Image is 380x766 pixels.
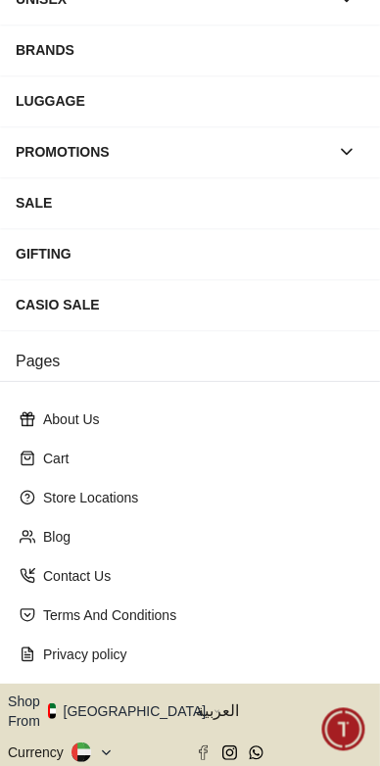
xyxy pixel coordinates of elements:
p: Contact Us [43,566,353,586]
div: SALE [16,185,364,220]
div: Chat Widget [322,708,365,751]
p: Terms And Conditions [43,605,353,625]
a: Instagram [222,745,237,760]
div: PROMOTIONS [16,134,329,169]
p: Privacy policy [43,645,353,664]
span: العربية [196,699,372,723]
div: CASIO SALE [16,287,364,322]
div: BRANDS [16,32,364,68]
a: Facebook [196,745,211,760]
div: Currency [8,742,71,762]
p: Store Locations [43,488,353,507]
img: United Arab Emirates [48,703,56,719]
button: العربية [196,692,372,731]
p: Blog [43,527,353,547]
button: Shop From[GEOGRAPHIC_DATA] [8,692,220,731]
div: GIFTING [16,236,364,271]
p: Cart [43,449,353,468]
p: About Us [43,409,353,429]
div: LUGGAGE [16,83,364,119]
a: Whatsapp [249,745,263,760]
